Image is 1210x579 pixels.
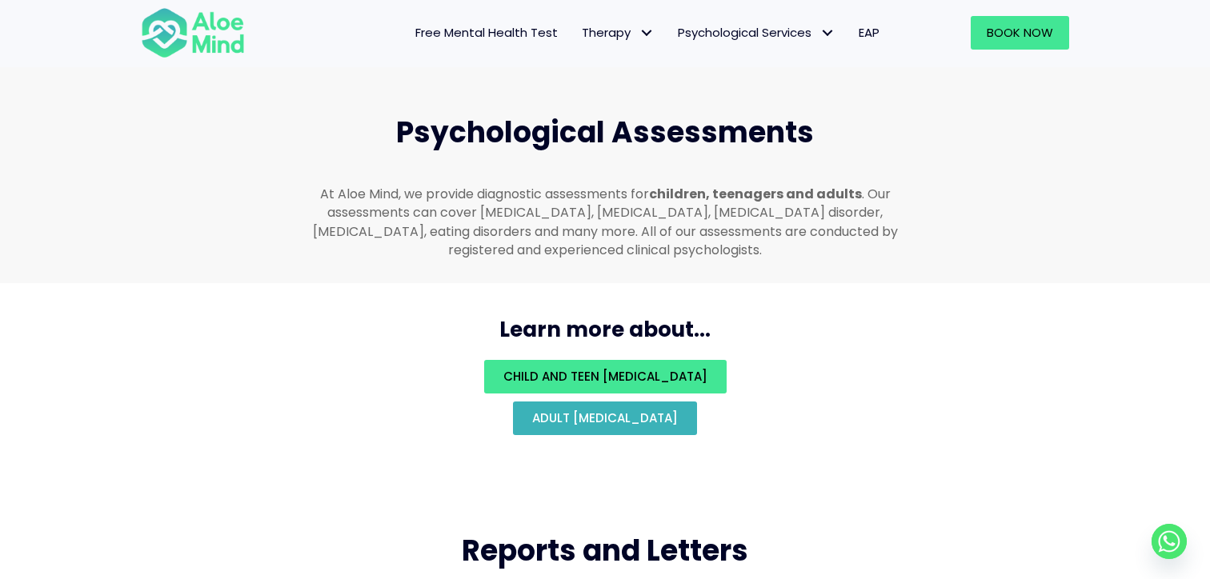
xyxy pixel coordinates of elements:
[678,24,835,41] span: Psychological Services
[396,112,814,153] span: Psychological Assessments
[859,24,879,41] span: EAP
[847,16,891,50] a: EAP
[582,24,654,41] span: Therapy
[125,315,1085,344] h3: Learn more about...
[666,16,847,50] a: Psychological ServicesPsychological Services: submenu
[503,368,707,385] span: Child and teen [MEDICAL_DATA]
[403,16,570,50] a: Free Mental Health Test
[513,401,697,435] a: Adult [MEDICAL_DATA]
[484,360,727,393] a: Child and teen [MEDICAL_DATA]
[141,6,245,59] img: Aloe mind Logo
[304,185,906,259] p: At Aloe Mind, we provide diagnostic assessments for . Our assessments can cover [MEDICAL_DATA], [...
[635,22,658,45] span: Therapy: submenu
[266,16,891,50] nav: Menu
[462,530,748,571] span: Reports and Letters
[971,16,1069,50] a: Book Now
[987,24,1053,41] span: Book Now
[1152,524,1187,559] a: Whatsapp
[815,22,839,45] span: Psychological Services: submenu
[415,24,558,41] span: Free Mental Health Test
[649,185,862,203] strong: children, teenagers and adults
[532,409,678,426] span: Adult [MEDICAL_DATA]
[570,16,666,50] a: TherapyTherapy: submenu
